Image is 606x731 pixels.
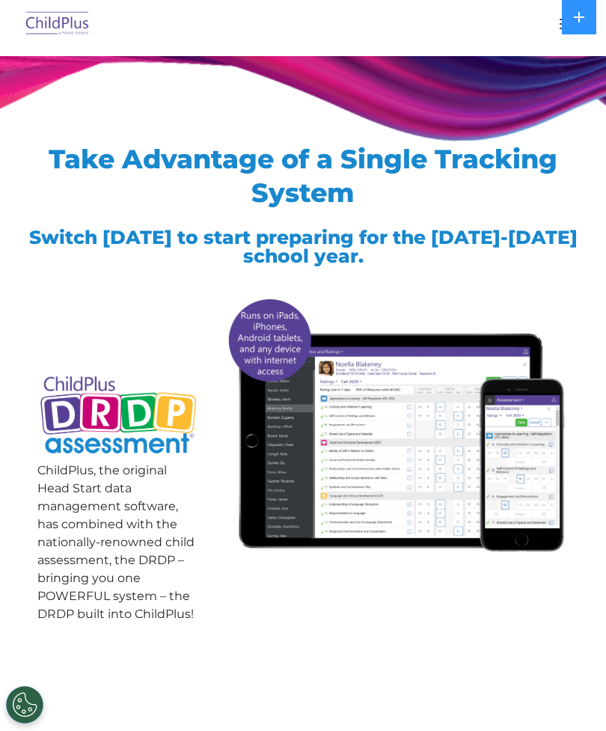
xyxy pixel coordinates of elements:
[222,292,569,557] img: All-devices
[37,367,200,465] img: Copyright - DRDP Logo
[6,686,43,724] button: Cookies Settings
[37,463,195,621] span: ChildPlus, the original Head Start data management software, has combined with the nationally-ren...
[29,226,578,267] span: Switch [DATE] to start preparing for the [DATE]-[DATE] school year.
[22,7,93,42] img: ChildPlus by Procare Solutions
[49,143,557,209] span: Take Advantage of a Single Tracking System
